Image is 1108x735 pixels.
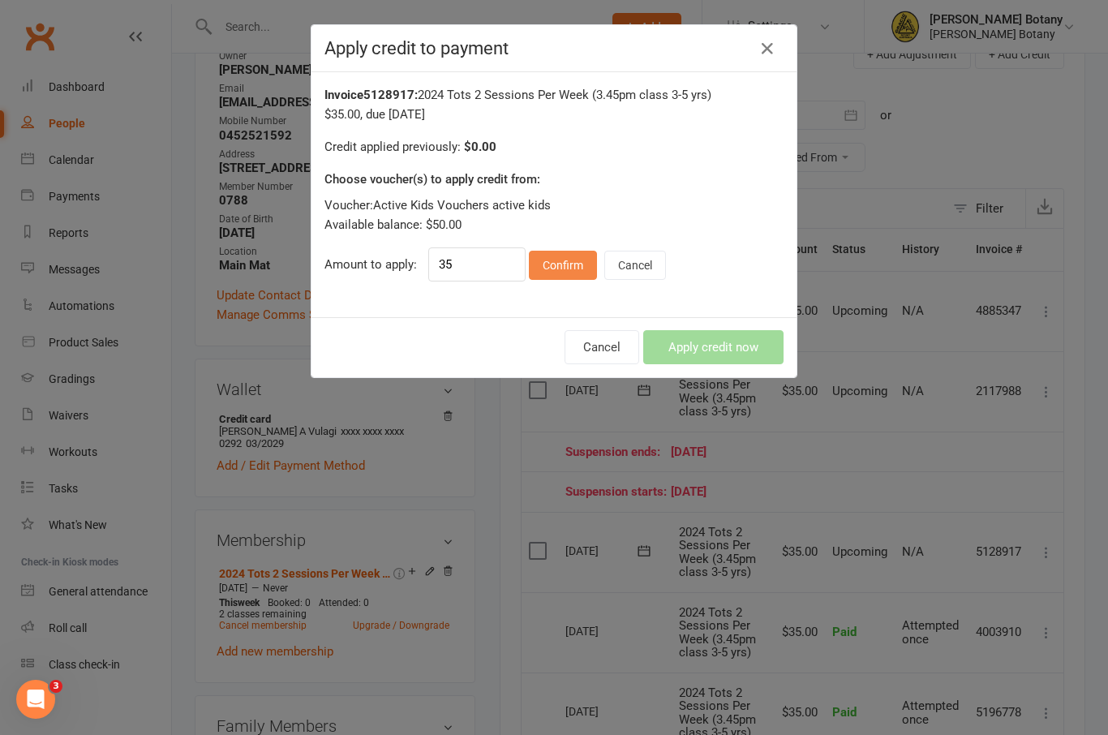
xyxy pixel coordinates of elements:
strong: Invoice 5128917 : [324,88,418,102]
a: Close [754,36,780,62]
button: Confirm [529,251,597,280]
div: 2024 Tots 2 Sessions Per Week (3.45pm class 3-5 yrs) $35.00 , due [DATE] [324,85,784,124]
div: Credit applied previously: [324,137,784,157]
div: Amount to apply: [324,247,784,282]
div: Available balance: $50.00 [324,215,784,234]
button: Cancel [604,251,666,280]
span: 3 [49,680,62,693]
iframe: Intercom live chat [16,680,55,719]
h4: Apply credit to payment [324,38,784,58]
div: Voucher: Active Kids Vouchers active kids [324,196,784,215]
button: Cancel [565,330,639,364]
strong: $0.00 [464,140,496,154]
label: Choose voucher(s) to apply credit from: [324,170,540,189]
